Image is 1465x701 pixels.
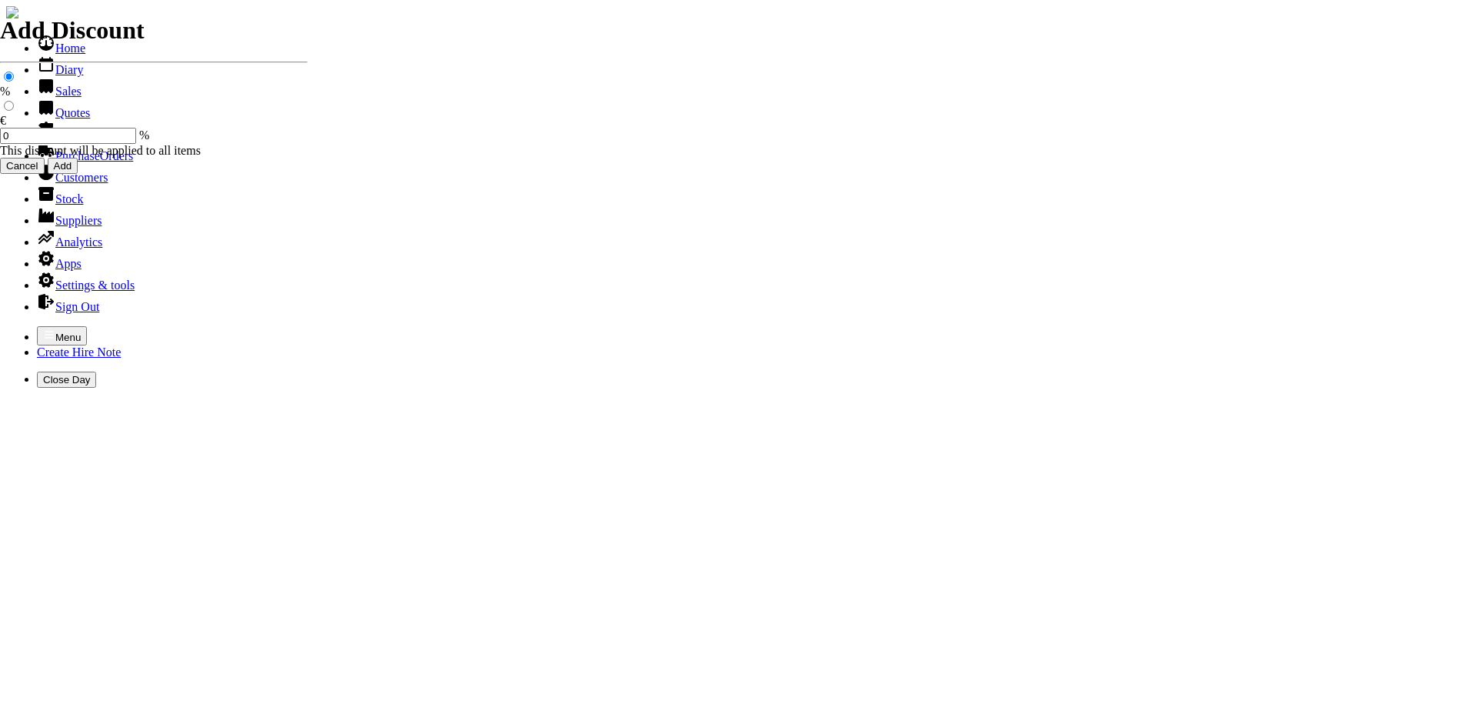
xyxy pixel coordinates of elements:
a: Sign Out [37,300,99,313]
a: Create Hire Note [37,345,121,359]
button: Menu [37,326,87,345]
li: Hire Notes [37,120,1459,142]
a: Customers [37,171,108,184]
input: € [4,101,14,111]
a: Stock [37,192,83,205]
a: Analytics [37,235,102,249]
li: Stock [37,185,1459,206]
a: Settings & tools [37,279,135,292]
a: Suppliers [37,214,102,227]
span: % [139,129,149,142]
button: Close Day [37,372,96,388]
input: % [4,72,14,82]
li: Suppliers [37,206,1459,228]
li: Sales [37,77,1459,98]
a: Apps [37,257,82,270]
input: Add [48,158,78,174]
